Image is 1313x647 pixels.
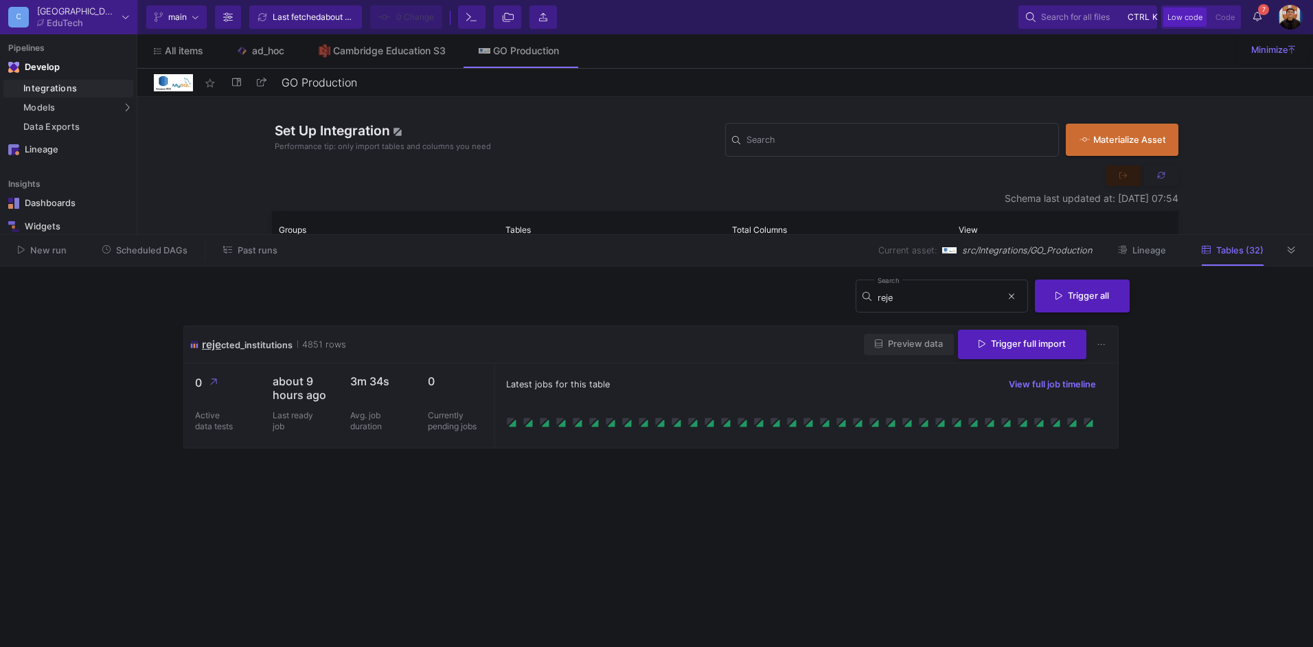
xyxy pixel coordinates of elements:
span: Total Columns [732,225,787,235]
img: Navigation icon [8,144,19,155]
button: View full job timeline [998,374,1107,395]
img: Navigation icon [8,62,19,73]
div: Cambridge Education S3 [333,45,446,56]
span: Latest jobs for this table [506,378,610,391]
span: Performance tip: only import tables and columns you need [275,141,491,152]
button: New run [1,240,83,261]
p: Avg. job duration [350,410,391,432]
div: EduTech [47,19,83,27]
img: Navigation icon [8,198,19,209]
mat-icon: star_border [202,75,218,91]
span: All items [165,45,203,56]
p: 0 [428,374,483,388]
button: main [146,5,207,29]
a: Data Exports [3,118,133,136]
img: icon [190,337,199,352]
span: k [1152,9,1158,25]
span: Code [1215,12,1235,22]
img: Logo [154,74,193,91]
span: Low code [1167,12,1202,22]
button: 7 [1245,5,1270,29]
a: Navigation iconDashboards [3,192,133,214]
span: 4851 rows [297,338,346,351]
span: Search for all files [1041,7,1110,27]
span: ctrl [1128,9,1150,25]
div: GO Production [493,45,559,56]
span: Trigger full import [979,339,1066,349]
div: Widgets [25,221,114,232]
img: [Legacy] MySQL on RDS [942,243,957,258]
span: Tables [505,225,531,235]
img: Tab icon [479,48,490,53]
span: Scheduled DAGs [116,245,187,256]
div: Data Exports [23,122,130,133]
span: reje [202,338,221,351]
button: Search for all filesctrlk [1018,5,1157,29]
span: Groups [279,225,306,235]
div: Dashboards [25,198,114,209]
div: Schema last updated at: [DATE] 07:54 [272,193,1178,204]
div: C [8,7,29,27]
mat-expansion-panel-header: Navigation iconDevelop [3,56,133,78]
span: main [168,7,187,27]
p: Last ready job [273,410,314,432]
div: [GEOGRAPHIC_DATA] [37,7,117,16]
span: View [959,225,978,235]
p: 3m 34s [350,374,406,388]
button: Preview data [864,334,954,355]
img: Tab icon [236,45,248,57]
span: about 2 hours ago [321,12,389,22]
input: Search for Tables, Columns, etc. [746,137,1052,148]
a: Navigation iconLineage [3,139,133,161]
p: about 9 hours ago [273,374,328,402]
button: ctrlk [1123,9,1150,25]
a: Navigation iconWidgets [3,216,133,238]
button: Low code [1163,8,1207,27]
div: Set Up Integration [272,121,725,159]
p: Active data tests [195,410,236,432]
span: Trigger all [1055,291,1109,301]
div: ad_hoc [251,45,286,56]
div: Integrations [23,83,130,94]
button: Trigger full import [958,330,1086,359]
img: Navigation icon [8,221,19,232]
span: 7 [1258,4,1269,15]
button: Lineage [1101,240,1183,261]
img: Tab icon [319,44,330,58]
button: Scheduled DAGs [86,240,205,261]
span: New run [30,245,67,256]
button: Code [1211,8,1239,27]
button: Past runs [207,240,294,261]
span: Current asset: [878,244,937,257]
div: Lineage [25,144,114,155]
img: bg52tvgs8dxfpOhHYAd0g09LCcAxm85PnUXHwHyc.png [1278,5,1303,30]
div: Materialize Asset [1080,133,1158,146]
span: cted_institutions [221,340,293,350]
div: Develop [25,62,45,73]
button: Trigger all [1035,280,1130,313]
span: src/Integrations/GO_Production [962,244,1092,257]
span: Lineage [1132,245,1166,256]
p: 0 [195,374,251,391]
button: Last fetchedabout 2 hours ago [249,5,362,29]
span: Past runs [238,245,277,256]
p: Currently pending jobs [428,410,483,432]
div: Last fetched [273,7,355,27]
button: Tables (32) [1185,240,1280,261]
span: View full job timeline [1009,379,1096,389]
span: Preview data [875,339,943,349]
a: Integrations [3,80,133,98]
span: Tables (32) [1216,245,1264,256]
button: Materialize Asset [1066,124,1178,156]
span: Models [23,102,56,113]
